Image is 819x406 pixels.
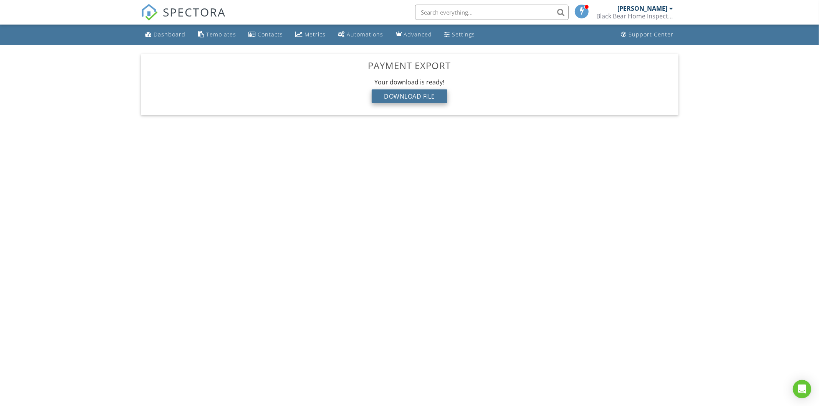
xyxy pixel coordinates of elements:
a: Automations (Basic) [335,28,387,42]
span: SPECTORA [163,4,226,20]
div: Automations [347,31,384,38]
div: Metrics [305,31,326,38]
div: Open Intercom Messenger [793,380,811,398]
div: [PERSON_NAME] [618,5,668,12]
div: Dashboard [154,31,186,38]
a: Advanced [393,28,435,42]
h3: Payment Export [147,60,672,71]
a: Dashboard [142,28,189,42]
div: Contacts [258,31,283,38]
div: Advanced [404,31,432,38]
div: Settings [452,31,475,38]
div: Your download is ready! [147,78,672,86]
a: Settings [442,28,478,42]
div: Templates [207,31,237,38]
div: Support Center [629,31,674,38]
input: Search everything... [415,5,569,20]
a: Templates [195,28,240,42]
a: Support Center [618,28,677,42]
a: Metrics [293,28,329,42]
div: Black Bear Home Inspections [597,12,673,20]
a: Contacts [246,28,286,42]
img: The Best Home Inspection Software - Spectora [141,4,158,21]
div: Download File [372,89,447,103]
a: SPECTORA [141,10,226,26]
